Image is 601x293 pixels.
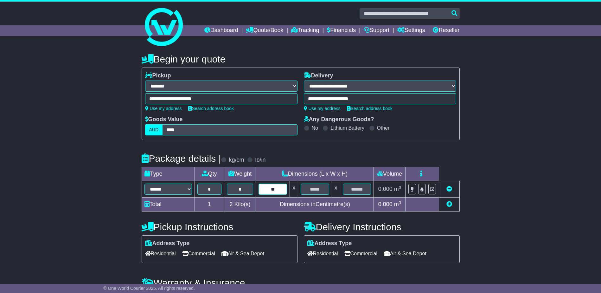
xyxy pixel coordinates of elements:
[304,72,333,79] label: Delivery
[312,125,318,131] label: No
[142,198,195,212] td: Total
[307,249,338,258] span: Residential
[399,200,401,205] sup: 3
[374,167,406,181] td: Volume
[182,249,215,258] span: Commercial
[397,25,425,36] a: Settings
[394,201,401,207] span: m
[229,157,244,164] label: kg/cm
[145,240,190,247] label: Address Type
[142,153,221,164] h4: Package details |
[145,72,171,79] label: Pickup
[384,249,426,258] span: Air & Sea Depot
[378,186,393,192] span: 0.000
[307,240,352,247] label: Address Type
[256,198,374,212] td: Dimensions in Centimetre(s)
[188,106,234,111] a: Search address book
[364,25,389,36] a: Support
[145,124,163,135] label: AUD
[332,181,340,198] td: x
[221,249,264,258] span: Air & Sea Depot
[330,125,364,131] label: Lithium Battery
[145,106,182,111] a: Use my address
[304,116,374,123] label: Any Dangerous Goods?
[256,167,374,181] td: Dimensions (L x W x H)
[446,186,452,192] a: Remove this item
[145,116,183,123] label: Goods Value
[433,25,459,36] a: Reseller
[142,167,195,181] td: Type
[229,201,233,207] span: 2
[344,249,377,258] span: Commercial
[145,249,176,258] span: Residential
[255,157,265,164] label: lb/in
[246,25,283,36] a: Quote/Book
[142,277,460,288] h4: Warranty & Insurance
[378,201,393,207] span: 0.000
[142,54,460,64] h4: Begin your quote
[377,125,390,131] label: Other
[103,286,195,291] span: © One World Courier 2025. All rights reserved.
[195,167,224,181] td: Qty
[304,222,460,232] h4: Delivery Instructions
[291,25,319,36] a: Tracking
[204,25,238,36] a: Dashboard
[446,201,452,207] a: Add new item
[399,185,401,190] sup: 3
[394,186,401,192] span: m
[347,106,393,111] a: Search address book
[327,25,356,36] a: Financials
[142,222,297,232] h4: Pickup Instructions
[224,198,256,212] td: Kilo(s)
[195,198,224,212] td: 1
[304,106,341,111] a: Use my address
[224,167,256,181] td: Weight
[290,181,298,198] td: x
